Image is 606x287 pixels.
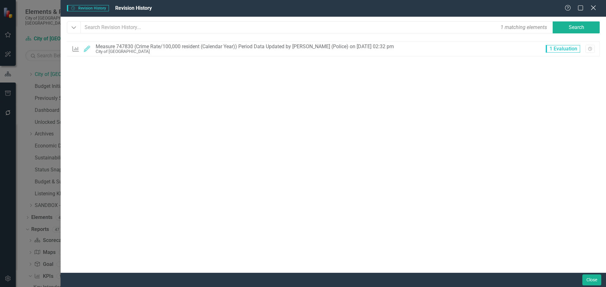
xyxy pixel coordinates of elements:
[80,21,554,33] input: Search Revision History...
[96,44,394,49] div: Measure 747830 (Crime Rate/100,000 resident (Calendar Year)) Period Data Updated by [PERSON_NAME]...
[67,5,109,11] span: Revision History
[115,5,152,11] span: Revision History
[553,21,600,33] button: Search
[582,274,601,285] button: Close
[96,49,394,54] div: City of [GEOGRAPHIC_DATA]
[499,22,549,32] div: 1 matching elements
[546,45,580,53] span: 1 Evaluation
